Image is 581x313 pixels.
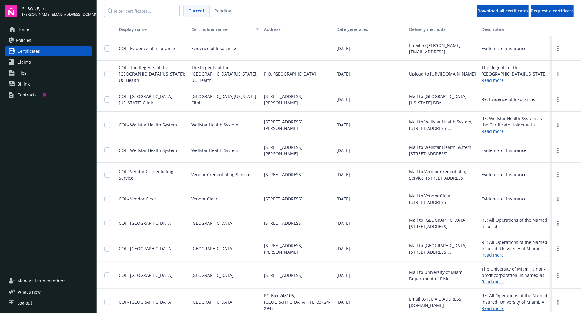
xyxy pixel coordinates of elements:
span: [GEOGRAPHIC_DATA] [192,272,234,278]
span: [DATE] [337,122,350,128]
a: Read more [482,278,550,285]
button: Date generated [334,22,407,36]
span: PO Box 248106, [GEOGRAPHIC_DATA],, FL, 33124-2945 [264,292,332,311]
span: [DATE] [337,272,350,278]
a: Home [5,25,92,34]
button: Display name [116,22,189,36]
span: Vendor Clear [192,196,218,202]
a: more [554,245,562,252]
span: COI - [GEOGRAPHIC_DATA] [119,272,172,278]
span: Policies [16,35,31,45]
a: more [554,70,562,78]
div: Mail to Vendor Credentialing Service, [STREET_ADDRESS] [409,168,477,181]
a: more [554,272,562,279]
div: Mail to [GEOGRAPHIC_DATA][US_STATE] DBA [GEOGRAPHIC_DATA][US_STATE][STREET_ADDRESS][PERSON_NAME] [409,93,477,106]
span: [STREET_ADDRESS][PERSON_NAME] [264,144,332,157]
a: more [554,121,562,129]
button: What's new [5,289,50,295]
input: Toggle Row Selected [104,272,110,278]
a: Files [5,68,92,78]
span: Request a certificate [531,8,574,14]
div: Mail to Vendor Clear, [STREET_ADDRESS] [409,193,477,205]
a: more [554,45,562,52]
span: [DATE] [337,71,350,77]
a: more [554,171,562,178]
span: [DATE] [337,245,350,252]
div: Mail to Wellstar Health System, [STREET_ADDRESS][PERSON_NAME] [409,119,477,131]
span: [DATE] [337,220,350,226]
span: Claims [17,57,31,67]
span: Certificates [17,46,40,56]
div: Re: Evidence of Insurance. [482,96,536,103]
div: Display name [119,26,187,32]
div: Email to [PERSON_NAME][EMAIL_ADDRESS][DOMAIN_NAME] [409,42,477,55]
a: Policies [5,35,92,45]
div: Mail to Wellstar Health System, [STREET_ADDRESS][PERSON_NAME] [409,144,477,157]
span: [PERSON_NAME][EMAIL_ADDRESS][DOMAIN_NAME] [22,12,92,17]
span: Wellstar Health System [192,147,239,153]
span: Billing [17,79,30,89]
span: Manage team members [17,276,66,286]
span: Evidence of Insurance [192,45,236,52]
div: Upload to [URL][DOMAIN_NAME] [409,71,476,77]
span: [STREET_ADDRESS][PERSON_NAME] [264,93,332,106]
div: Evidence of insurance [482,45,527,52]
div: RE: All Operations of the Named Insured. University of Miami is included as Additional Insured as... [482,239,550,252]
a: more [554,96,562,103]
div: The University of Miami, a non-profit corporation, is named as an additional insured with respect... [482,266,550,278]
input: Toggle Row Selected [104,71,110,77]
span: COI - Wellstar Health System [119,147,177,153]
div: Log out [17,298,32,308]
span: COI - Evidence of Insurance [119,45,175,51]
a: more [554,298,562,306]
a: Claims [5,57,92,67]
div: Date generated [337,26,405,32]
div: Evidence of Insurance. [482,196,528,202]
input: Toggle Row Selected [104,147,110,153]
span: Files [17,68,26,78]
a: Billing [5,79,92,89]
div: The Regents of the [GEOGRAPHIC_DATA][US_STATE] is included as additional insured under the genera... [482,64,550,77]
div: Address [264,26,332,32]
div: Delivery methods [409,26,477,32]
span: Home [17,25,29,34]
input: Filter certificates... [104,5,180,17]
button: Address [262,22,334,36]
a: more [554,147,562,154]
input: Toggle Row Selected [104,122,110,128]
span: COI - The Regents of the [GEOGRAPHIC_DATA][US_STATE]; UC Health [119,65,185,83]
button: Delivery methods [407,22,479,36]
span: COI - Wellstar Health System [119,122,177,128]
span: [STREET_ADDRESS] [264,272,302,278]
div: Description [482,26,550,32]
div: Contracts [17,90,37,100]
a: Certificates [5,46,92,56]
a: Read more [482,77,550,83]
div: RE: All Operations of the Named Insured. University of Miami, A Non-Profit Corporation is include... [482,292,550,305]
input: Toggle Row Selected [104,220,110,226]
a: more [554,195,562,203]
a: Read more [482,305,550,311]
span: [STREET_ADDRESS][PERSON_NAME] [264,242,332,255]
span: [DATE] [337,147,350,153]
input: Toggle Row Selected [104,246,110,252]
button: Download all certificates [477,5,529,17]
span: What ' s new [17,289,41,295]
img: navigator-logo.svg [5,5,17,17]
button: SI-BONE, Inc.[PERSON_NAME][EMAIL_ADDRESS][DOMAIN_NAME] [22,5,92,17]
span: Pending [215,8,231,14]
div: Mail to [GEOGRAPHIC_DATA], [STREET_ADDRESS][PERSON_NAME] [409,242,477,255]
span: [STREET_ADDRESS][PERSON_NAME] [264,119,332,131]
span: [DATE] [337,196,350,202]
span: P.O. [GEOGRAPHIC_DATA] [264,71,316,77]
input: Toggle Row Selected [104,299,110,305]
span: [DATE] [337,96,350,103]
span: COI - [GEOGRAPHIC_DATA] [119,246,172,251]
span: COI - [GEOGRAPHIC_DATA] [119,299,172,305]
a: Read more [482,128,550,134]
input: Toggle Row Selected [104,172,110,178]
a: Manage team members [5,276,92,286]
span: [STREET_ADDRESS] [264,220,302,226]
a: Read more [482,252,550,258]
div: Mail to University of Miami Department of Risk Management, [GEOGRAPHIC_DATA]-2945 [409,269,477,282]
